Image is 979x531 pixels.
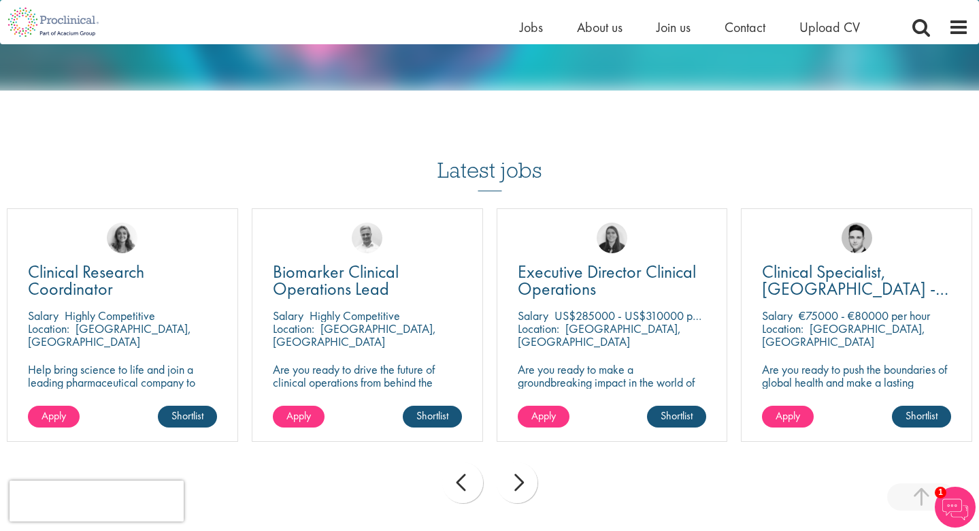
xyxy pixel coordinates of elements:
[518,263,707,297] a: Executive Director Clinical Operations
[842,223,872,253] img: Connor Lynes
[518,260,696,300] span: Executive Director Clinical Operations
[597,223,627,253] img: Ciara Noble
[28,263,217,297] a: Clinical Research Coordinator
[107,223,137,253] img: Jackie Cerchio
[442,462,483,503] div: prev
[725,18,765,36] a: Contact
[892,406,951,428] a: Shortlist
[799,18,860,36] a: Upload CV
[273,406,325,428] a: Apply
[647,406,706,428] a: Shortlist
[28,363,217,428] p: Help bring science to life and join a leading pharmaceutical company to play a key role in delive...
[497,462,537,503] div: next
[577,18,623,36] a: About us
[437,125,542,191] h3: Latest jobs
[518,363,707,428] p: Are you ready to make a groundbreaking impact in the world of biotechnology? Join a growing compa...
[762,260,948,317] span: Clinical Specialist, [GEOGRAPHIC_DATA] - Cardiac
[554,308,735,323] p: US$285000 - US$310000 per annum
[273,321,314,336] span: Location:
[762,406,814,428] a: Apply
[403,406,462,428] a: Shortlist
[520,18,543,36] a: Jobs
[762,321,803,336] span: Location:
[776,408,800,423] span: Apply
[518,406,569,428] a: Apply
[42,408,66,423] span: Apply
[518,321,681,349] p: [GEOGRAPHIC_DATA], [GEOGRAPHIC_DATA]
[28,260,144,300] span: Clinical Research Coordinator
[762,321,925,349] p: [GEOGRAPHIC_DATA], [GEOGRAPHIC_DATA]
[310,308,400,323] p: Highly Competitive
[28,406,80,428] a: Apply
[762,363,951,428] p: Are you ready to push the boundaries of global health and make a lasting impact? This role at a h...
[352,223,382,253] img: Joshua Bye
[273,263,462,297] a: Biomarker Clinical Operations Lead
[28,321,191,349] p: [GEOGRAPHIC_DATA], [GEOGRAPHIC_DATA]
[28,308,59,323] span: Salary
[762,308,793,323] span: Salary
[518,308,548,323] span: Salary
[28,321,69,336] span: Location:
[273,363,462,428] p: Are you ready to drive the future of clinical operations from behind the scenes? Looking to be in...
[273,260,399,300] span: Biomarker Clinical Operations Lead
[799,308,930,323] p: €75000 - €80000 per hour
[286,408,311,423] span: Apply
[935,487,976,528] img: Chatbot
[935,487,946,498] span: 1
[657,18,691,36] a: Join us
[65,308,155,323] p: Highly Competitive
[518,321,559,336] span: Location:
[158,406,217,428] a: Shortlist
[762,263,951,297] a: Clinical Specialist, [GEOGRAPHIC_DATA] - Cardiac
[273,308,303,323] span: Salary
[531,408,556,423] span: Apply
[273,321,436,349] p: [GEOGRAPHIC_DATA], [GEOGRAPHIC_DATA]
